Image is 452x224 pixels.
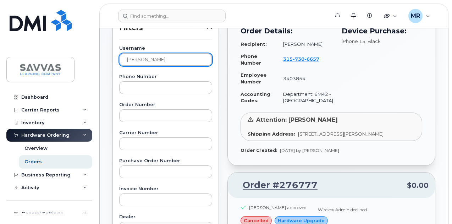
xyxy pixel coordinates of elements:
[318,207,367,213] div: Wireless Admin declined
[248,131,295,137] strong: Shipping Address:
[411,12,420,20] span: MR
[342,26,422,36] h3: Device Purchase:
[118,10,226,22] input: Find something...
[249,204,307,211] div: [PERSON_NAME] approved
[277,88,333,107] td: Department: 6M42 - [GEOGRAPHIC_DATA]
[241,53,261,66] strong: Phone Number
[293,56,304,62] span: 730
[119,46,212,51] label: Username
[241,148,277,153] strong: Order Created:
[277,69,333,88] td: 3403854
[241,91,270,104] strong: Accounting Codes:
[342,38,365,44] span: iPhone 15
[278,217,325,224] span: Hardware Upgrade
[244,217,269,224] span: cancelled
[256,116,338,123] span: Attention: [PERSON_NAME]
[403,9,435,23] div: Magali Ramirez-Sanchez
[119,103,212,107] label: Order Number
[241,41,267,47] strong: Recipient:
[119,215,212,219] label: Dealer
[283,56,328,62] a: 3157306657
[241,26,333,36] h3: Order Details:
[421,193,447,219] iframe: Messenger Launcher
[119,187,212,191] label: Invoice Number
[119,131,212,135] label: Carrier Number
[119,159,212,163] label: Purchase Order Number
[241,72,266,84] strong: Employee Number
[119,75,212,79] label: Phone Number
[304,56,319,62] span: 6657
[277,38,333,50] td: [PERSON_NAME]
[379,9,402,23] div: Quicklinks
[298,131,384,137] span: [STREET_ADDRESS][PERSON_NAME]
[234,179,318,192] a: Order #276777
[407,180,429,191] span: $0.00
[365,38,381,44] span: , Black
[280,148,339,153] span: [DATE] by [PERSON_NAME]
[283,56,319,62] span: 315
